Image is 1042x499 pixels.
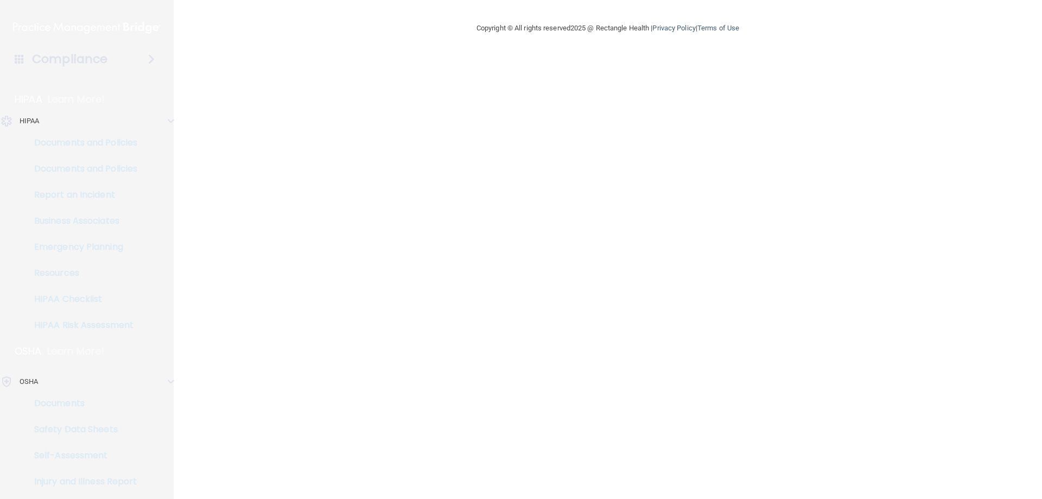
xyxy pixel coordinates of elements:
div: Copyright © All rights reserved 2025 @ Rectangle Health | | [410,11,806,46]
img: PMB logo [13,17,161,39]
p: Emergency Planning [7,242,155,252]
p: OSHA [15,345,42,358]
p: HIPAA Checklist [7,294,155,305]
p: HIPAA [15,93,42,106]
p: Documents and Policies [7,137,155,148]
p: Self-Assessment [7,450,155,461]
p: Report an Incident [7,190,155,200]
p: Documents [7,398,155,409]
p: Injury and Illness Report [7,476,155,487]
a: Privacy Policy [652,24,695,32]
p: Learn More! [48,93,105,106]
p: HIPAA [20,115,40,128]
p: Safety Data Sheets [7,424,155,435]
p: Resources [7,268,155,279]
p: OSHA [20,375,38,388]
p: Learn More! [47,345,105,358]
p: HIPAA Risk Assessment [7,320,155,331]
a: Terms of Use [697,24,739,32]
p: Documents and Policies [7,163,155,174]
p: Business Associates [7,216,155,226]
h4: Compliance [32,52,107,67]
